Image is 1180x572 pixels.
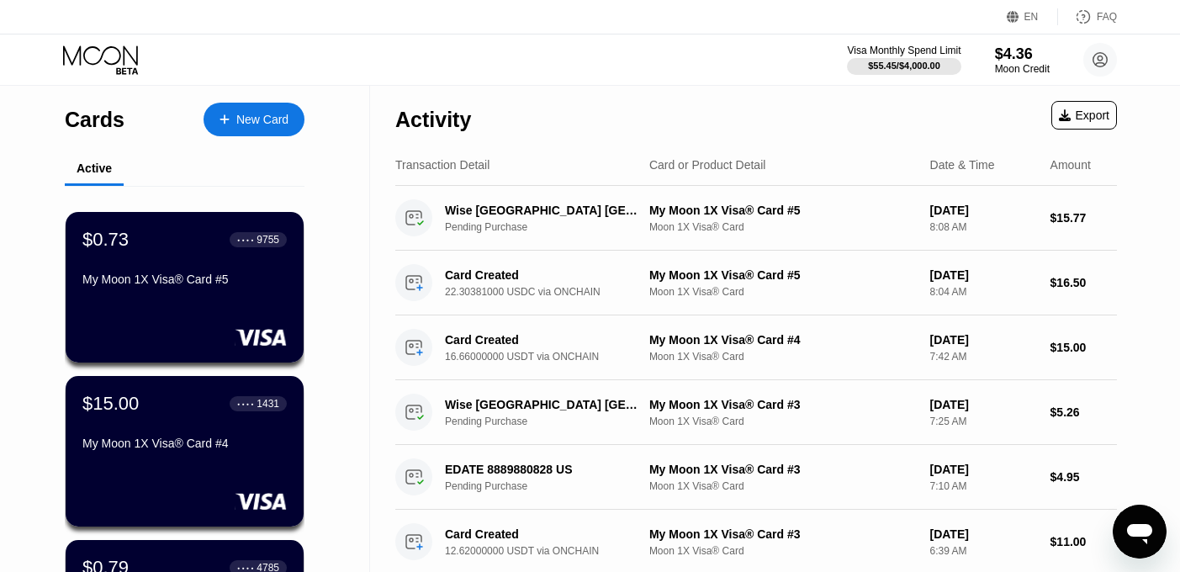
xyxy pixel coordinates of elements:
[1050,405,1117,419] div: $5.26
[930,268,1037,282] div: [DATE]
[1050,211,1117,225] div: $15.77
[445,268,646,282] div: Card Created
[77,162,112,175] div: Active
[395,108,471,132] div: Activity
[237,565,254,570] div: ● ● ● ●
[82,229,129,251] div: $0.73
[1113,505,1167,559] iframe: Button to launch messaging window
[445,333,646,347] div: Card Created
[649,333,917,347] div: My Moon 1X Visa® Card #4
[649,480,917,492] div: Moon 1X Visa® Card
[930,204,1037,217] div: [DATE]
[445,527,646,541] div: Card Created
[395,251,1117,315] div: Card Created22.30381000 USDC via ONCHAINMy Moon 1X Visa® Card #5Moon 1X Visa® Card[DATE]8:04 AM$1...
[649,158,766,172] div: Card or Product Detail
[995,45,1050,75] div: $4.36Moon Credit
[930,221,1037,233] div: 8:08 AM
[930,351,1037,363] div: 7:42 AM
[930,416,1037,427] div: 7:25 AM
[930,286,1037,298] div: 8:04 AM
[1058,8,1117,25] div: FAQ
[649,527,917,541] div: My Moon 1X Visa® Card #3
[445,480,661,492] div: Pending Purchase
[236,113,288,127] div: New Card
[995,63,1050,75] div: Moon Credit
[1059,109,1109,122] div: Export
[930,158,995,172] div: Date & Time
[847,45,960,56] div: Visa Monthly Spend Limit
[930,527,1037,541] div: [DATE]
[237,401,254,406] div: ● ● ● ●
[649,351,917,363] div: Moon 1X Visa® Card
[1097,11,1117,23] div: FAQ
[1050,535,1117,548] div: $11.00
[649,545,917,557] div: Moon 1X Visa® Card
[649,286,917,298] div: Moon 1X Visa® Card
[847,45,960,75] div: Visa Monthly Spend Limit$55.45/$4,000.00
[66,212,304,363] div: $0.73● ● ● ●9755My Moon 1X Visa® Card #5
[995,45,1050,63] div: $4.36
[65,108,124,132] div: Cards
[1050,158,1091,172] div: Amount
[445,286,661,298] div: 22.30381000 USDC via ONCHAIN
[649,221,917,233] div: Moon 1X Visa® Card
[445,351,661,363] div: 16.66000000 USDT via ONCHAIN
[395,158,489,172] div: Transaction Detail
[395,380,1117,445] div: Wise [GEOGRAPHIC_DATA] [GEOGRAPHIC_DATA]Pending PurchaseMy Moon 1X Visa® Card #3Moon 1X Visa® Car...
[445,545,661,557] div: 12.62000000 USDT via ONCHAIN
[930,333,1037,347] div: [DATE]
[445,221,661,233] div: Pending Purchase
[1007,8,1058,25] div: EN
[445,204,646,217] div: Wise [GEOGRAPHIC_DATA] [GEOGRAPHIC_DATA]
[649,268,917,282] div: My Moon 1X Visa® Card #5
[1050,341,1117,354] div: $15.00
[1050,470,1117,484] div: $4.95
[1050,276,1117,289] div: $16.50
[445,398,646,411] div: Wise [GEOGRAPHIC_DATA] [GEOGRAPHIC_DATA]
[930,463,1037,476] div: [DATE]
[1024,11,1039,23] div: EN
[66,376,304,527] div: $15.00● ● ● ●1431My Moon 1X Visa® Card #4
[257,398,279,410] div: 1431
[82,437,287,450] div: My Moon 1X Visa® Card #4
[82,273,287,286] div: My Moon 1X Visa® Card #5
[445,463,646,476] div: EDATE 8889880828 US
[204,103,304,136] div: New Card
[237,237,254,242] div: ● ● ● ●
[1051,101,1117,130] div: Export
[82,393,139,415] div: $15.00
[395,445,1117,510] div: EDATE 8889880828 USPending PurchaseMy Moon 1X Visa® Card #3Moon 1X Visa® Card[DATE]7:10 AM$4.95
[930,398,1037,411] div: [DATE]
[649,204,917,217] div: My Moon 1X Visa® Card #5
[649,398,917,411] div: My Moon 1X Visa® Card #3
[257,234,279,246] div: 9755
[649,463,917,476] div: My Moon 1X Visa® Card #3
[649,416,917,427] div: Moon 1X Visa® Card
[930,480,1037,492] div: 7:10 AM
[395,315,1117,380] div: Card Created16.66000000 USDT via ONCHAINMy Moon 1X Visa® Card #4Moon 1X Visa® Card[DATE]7:42 AM$1...
[395,186,1117,251] div: Wise [GEOGRAPHIC_DATA] [GEOGRAPHIC_DATA]Pending PurchaseMy Moon 1X Visa® Card #5Moon 1X Visa® Car...
[445,416,661,427] div: Pending Purchase
[930,545,1037,557] div: 6:39 AM
[868,61,940,71] div: $55.45 / $4,000.00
